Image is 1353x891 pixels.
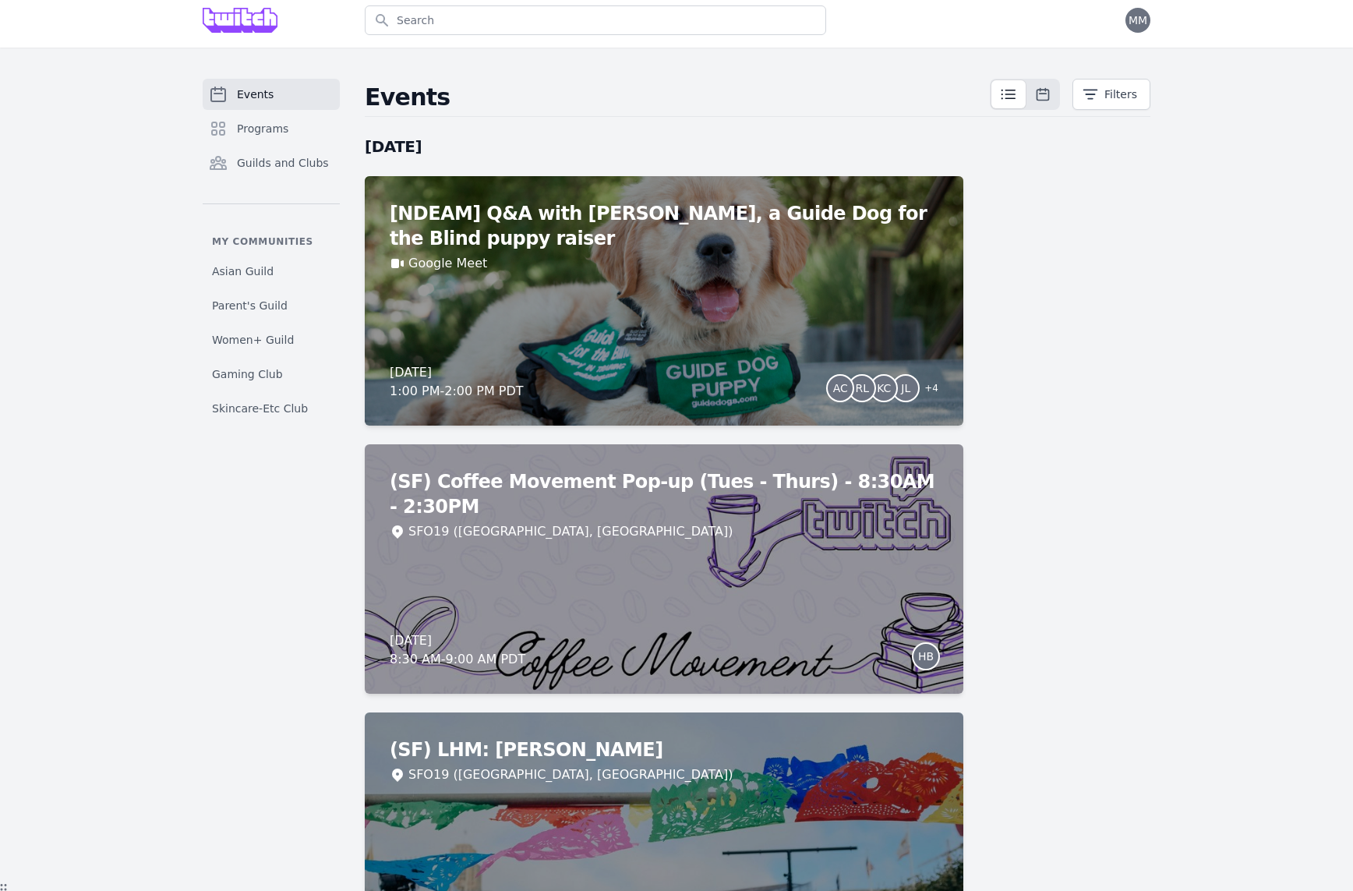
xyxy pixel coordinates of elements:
[212,332,294,348] span: Women+ Guild
[203,235,340,248] p: My communities
[203,292,340,320] a: Parent's Guild
[237,87,274,102] span: Events
[203,147,340,179] a: Guilds and Clubs
[237,155,329,171] span: Guilds and Clubs
[203,257,340,285] a: Asian Guild
[237,121,288,136] span: Programs
[877,383,891,394] span: KC
[1125,8,1150,33] button: MM
[833,383,848,394] span: AC
[203,394,340,423] a: Skincare-Etc Club
[390,363,524,401] div: [DATE] 1:00 PM - 2:00 PM PDT
[203,79,340,110] a: Events
[365,83,990,111] h2: Events
[212,366,283,382] span: Gaming Club
[365,5,826,35] input: Search
[365,176,963,426] a: [NDEAM] Q&A with [PERSON_NAME], a Guide Dog for the Blind puppy raiserGoogle Meet[DATE]1:00 PM-2:...
[1129,15,1147,26] span: MM
[408,254,487,273] a: Google Meet
[212,298,288,313] span: Parent's Guild
[390,201,938,251] h2: [NDEAM] Q&A with [PERSON_NAME], a Guide Dog for the Blind puppy raiser
[203,8,277,33] img: Grove
[212,401,308,416] span: Skincare-Etc Club
[1072,79,1150,110] button: Filters
[408,765,733,784] div: SFO19 ([GEOGRAPHIC_DATA], [GEOGRAPHIC_DATA])
[203,360,340,388] a: Gaming Club
[203,326,340,354] a: Women+ Guild
[408,522,733,541] div: SFO19 ([GEOGRAPHIC_DATA], [GEOGRAPHIC_DATA])
[856,383,870,394] span: RL
[390,631,525,669] div: [DATE] 8:30 AM - 9:00 AM PDT
[365,444,963,694] a: (SF) Coffee Movement Pop-up (Tues - Thurs) - 8:30AM - 2:30PMSFO19 ([GEOGRAPHIC_DATA], [GEOGRAPHIC...
[203,113,340,144] a: Programs
[390,469,938,519] h2: (SF) Coffee Movement Pop-up (Tues - Thurs) - 8:30AM - 2:30PM
[212,263,274,279] span: Asian Guild
[901,383,910,394] span: JL
[915,379,938,401] span: + 4
[365,136,963,157] h2: [DATE]
[390,737,938,762] h2: (SF) LHM: [PERSON_NAME]
[918,651,934,662] span: HB
[203,79,340,423] nav: Sidebar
